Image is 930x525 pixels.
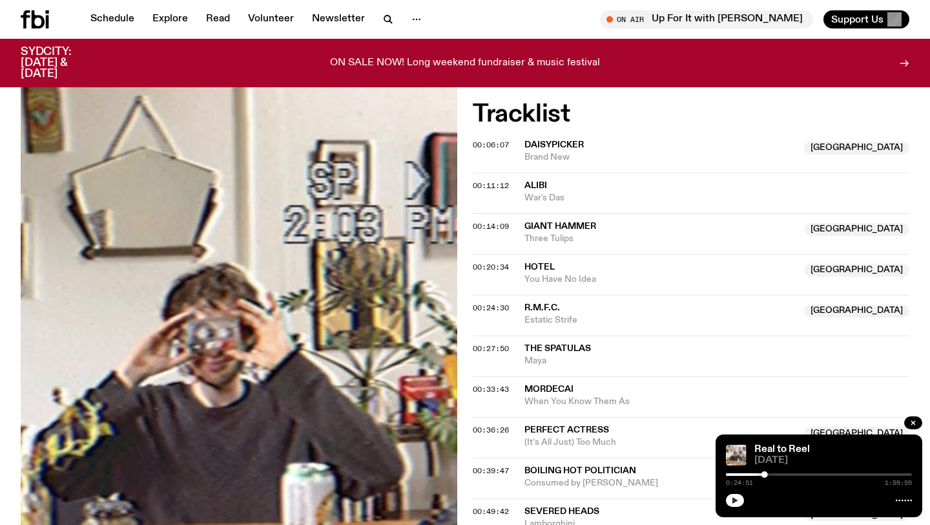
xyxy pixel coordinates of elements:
[473,221,509,231] span: 00:14:09
[524,466,636,475] span: Boiling Hot Politician
[804,427,909,440] span: [GEOGRAPHIC_DATA]
[473,466,509,476] span: 00:39:47
[473,386,509,393] button: 00:33:43
[754,444,810,455] a: Real to Reel
[524,222,596,231] span: Giant Hammer
[473,182,509,189] button: 00:11:12
[198,10,238,28] a: Read
[473,180,509,191] span: 00:11:12
[524,477,796,489] span: Consumed by [PERSON_NAME]
[473,103,909,126] h2: Tracklist
[473,142,509,149] button: 00:06:07
[524,314,796,327] span: Estatic Strife
[600,10,813,28] button: On AirUp For It with [PERSON_NAME]
[473,508,509,515] button: 00:49:42
[726,445,747,466] img: Jasper Craig Adams holds a vintage camera to his eye, obscuring his face. He is wearing a grey ju...
[524,181,547,190] span: Alibi
[804,142,909,155] span: [GEOGRAPHIC_DATA]
[473,305,509,312] button: 00:24:30
[524,436,796,449] span: (It’s All Just) Too Much
[524,233,796,245] span: Three Tulips
[330,58,600,69] p: ON SALE NOW! Long weekend fundraiser & music festival
[885,480,912,486] span: 1:59:59
[473,427,509,434] button: 00:36:26
[804,223,909,236] span: [GEOGRAPHIC_DATA]
[473,384,509,394] span: 00:33:43
[524,262,555,272] span: Hotel
[473,264,509,271] button: 00:20:34
[524,273,796,286] span: You Have No Idea
[804,305,909,317] span: [GEOGRAPHIC_DATA]
[473,223,509,230] button: 00:14:09
[831,14,883,25] span: Support Us
[473,303,509,313] span: 00:24:30
[524,140,584,149] span: Daisypicker
[804,264,909,277] span: [GEOGRAPHIC_DATA]
[83,10,142,28] a: Schedule
[524,425,609,434] span: Perfect Actress
[473,262,509,272] span: 00:20:34
[524,355,909,367] span: Maya
[524,396,909,408] span: When You Know Them As
[21,47,103,80] h3: SYDCITY: [DATE] & [DATE]
[524,192,909,204] span: War's Das
[473,140,509,150] span: 00:06:07
[473,345,509,352] button: 00:27:50
[524,151,796,164] span: Brand New
[240,10,302,28] a: Volunteer
[754,456,912,466] span: [DATE]
[726,480,753,486] span: 0:24:51
[473,467,509,475] button: 00:39:47
[524,385,573,394] span: Mordecai
[304,10,373,28] a: Newsletter
[473,343,509,354] span: 00:27:50
[473,425,509,435] span: 00:36:26
[524,507,599,516] span: Severed Heads
[145,10,196,28] a: Explore
[473,506,509,517] span: 00:49:42
[524,303,560,312] span: R.M.F.C.
[823,10,909,28] button: Support Us
[524,344,591,353] span: The Spatulas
